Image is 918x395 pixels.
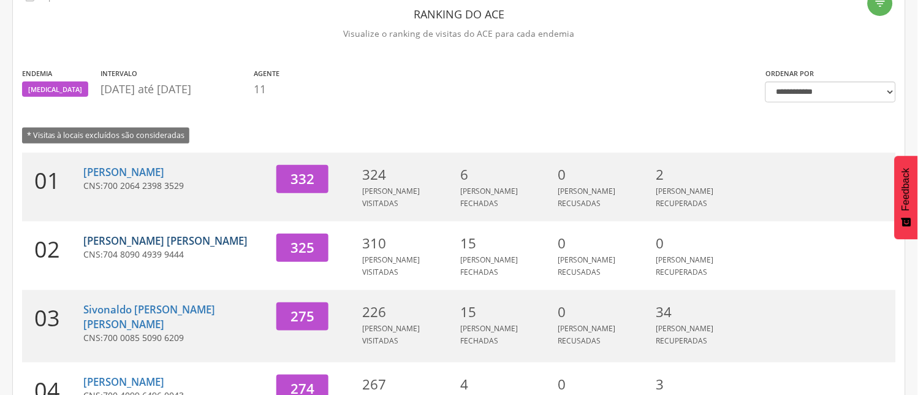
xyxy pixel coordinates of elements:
[101,69,137,79] label: Intervalo
[362,234,454,253] p: 310
[362,255,420,277] span: [PERSON_NAME] Visitadas
[656,165,748,185] p: 2
[83,248,267,261] p: CNS:
[460,234,552,253] p: 15
[362,375,454,394] p: 267
[558,302,650,322] p: 0
[362,186,420,209] span: [PERSON_NAME] Visitadas
[558,255,616,277] span: [PERSON_NAME] Recusadas
[656,323,714,346] span: [PERSON_NAME] Recuperadas
[83,165,164,179] a: [PERSON_NAME]
[362,302,454,322] p: 226
[22,128,189,143] span: * Visitas à locais excluídos são consideradas
[22,221,83,290] div: 02
[460,186,518,209] span: [PERSON_NAME] Fechadas
[101,82,248,98] p: [DATE] até [DATE]
[22,25,896,42] p: Visualize o ranking de visitas do ACE para cada endemia
[103,180,184,191] span: 700 2064 2398 3529
[901,168,912,211] span: Feedback
[765,69,814,79] label: Ordenar por
[22,69,52,79] label: Endemia
[656,186,714,209] span: [PERSON_NAME] Recuperadas
[460,255,518,277] span: [PERSON_NAME] Fechadas
[83,234,248,248] a: [PERSON_NAME] [PERSON_NAME]
[28,85,82,94] span: [MEDICAL_DATA]
[895,156,918,239] button: Feedback - Mostrar pesquisa
[362,165,454,185] p: 324
[103,332,184,343] span: 700 0085 5090 6209
[656,302,748,322] p: 34
[22,3,896,25] header: Ranking do ACE
[290,169,314,188] span: 332
[558,165,650,185] p: 0
[83,302,215,331] a: Sivonaldo [PERSON_NAME] [PERSON_NAME]
[460,323,518,346] span: [PERSON_NAME] Fechadas
[656,255,714,277] span: [PERSON_NAME] Recuperadas
[460,165,552,185] p: 6
[558,234,650,253] p: 0
[656,375,748,394] p: 3
[22,153,83,221] div: 01
[460,302,552,322] p: 15
[558,323,616,346] span: [PERSON_NAME] Recusadas
[558,186,616,209] span: [PERSON_NAME] Recusadas
[362,323,420,346] span: [PERSON_NAME] Visitadas
[83,180,267,192] p: CNS:
[254,69,279,79] label: Agente
[290,307,314,326] span: 275
[83,375,164,389] a: [PERSON_NAME]
[22,290,83,362] div: 03
[656,234,748,253] p: 0
[254,82,279,98] p: 11
[460,375,552,394] p: 4
[83,332,267,344] p: CNS:
[558,375,650,394] p: 0
[103,248,184,260] span: 704 8090 4939 9444
[290,238,314,257] span: 325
